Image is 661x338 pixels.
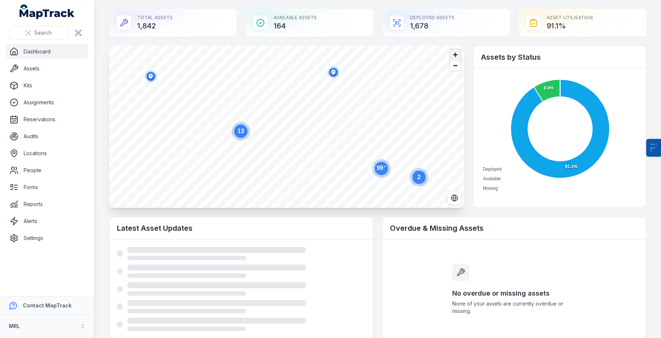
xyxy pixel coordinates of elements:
span: Available [483,176,501,181]
a: Locations [6,146,88,161]
h2: Assets by Status [481,52,638,62]
span: Deployed [483,167,502,172]
h2: Latest Asset Updates [117,223,366,233]
a: Forms [6,180,88,195]
h3: No overdue or missing assets [452,288,576,299]
strong: MRL [9,323,20,329]
text: 99 [377,164,386,171]
a: Reports [6,197,88,212]
span: Search [34,29,52,36]
a: Alerts [6,214,88,229]
button: Search [9,26,68,40]
text: 2 [418,174,421,180]
text: 13 [238,128,244,134]
a: Settings [6,231,88,245]
a: Assets [6,61,88,76]
span: None of your assets are currently overdue or missing. [452,300,576,315]
button: Zoom in [450,49,461,60]
button: Zoom out [450,60,461,71]
a: People [6,163,88,178]
strong: Contact MapTrack [23,302,72,309]
a: MapTrack [20,4,75,19]
a: Audits [6,129,88,144]
canvas: Map [109,46,464,208]
a: Kits [6,78,88,93]
a: Assignments [6,95,88,110]
span: Missing [483,186,498,191]
tspan: + [384,164,386,168]
h2: Overdue & Missing Assets [390,223,638,233]
a: Reservations [6,112,88,127]
a: Dashboard [6,44,88,59]
button: Switch to Satellite View [447,191,461,205]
